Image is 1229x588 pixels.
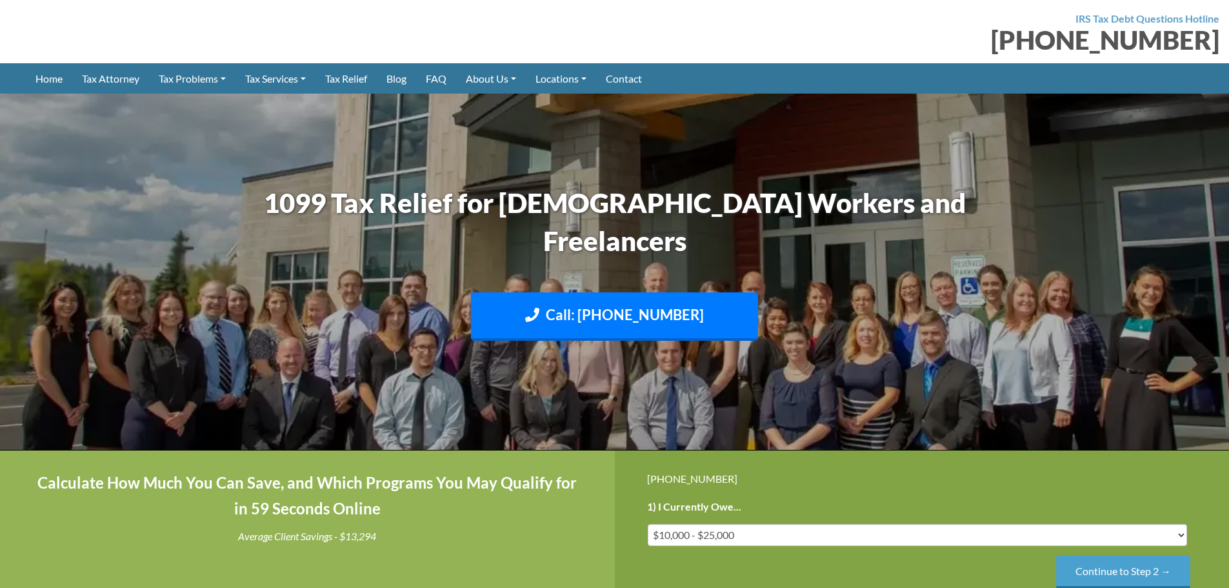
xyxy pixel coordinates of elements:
[32,470,583,523] h4: Calculate How Much You Can Save, and Which Programs You May Qualify for in 59 Seconds Online
[72,63,149,94] a: Tax Attorney
[257,184,973,260] h1: 1099 Tax Relief for [DEMOGRAPHIC_DATA] Workers and Freelancers
[1075,12,1219,25] strong: IRS Tax Debt Questions Hotline
[624,27,1220,53] div: [PHONE_NUMBER]
[10,24,268,36] a: Instant Tax Solutions Logo
[596,63,652,94] a: Contact
[238,530,376,542] i: Average Client Savings - $13,294
[471,292,758,341] a: Call: [PHONE_NUMBER]
[235,63,315,94] a: Tax Services
[526,63,596,94] a: Locations
[647,470,1197,487] div: [PHONE_NUMBER]
[377,63,416,94] a: Blog
[10,10,268,54] img: Instant Tax Solutions Logo
[26,63,72,94] a: Home
[456,63,526,94] a: About Us
[149,63,235,94] a: Tax Problems
[416,63,456,94] a: FAQ
[315,63,377,94] a: Tax Relief
[647,500,741,514] label: 1) I Currently Owe...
